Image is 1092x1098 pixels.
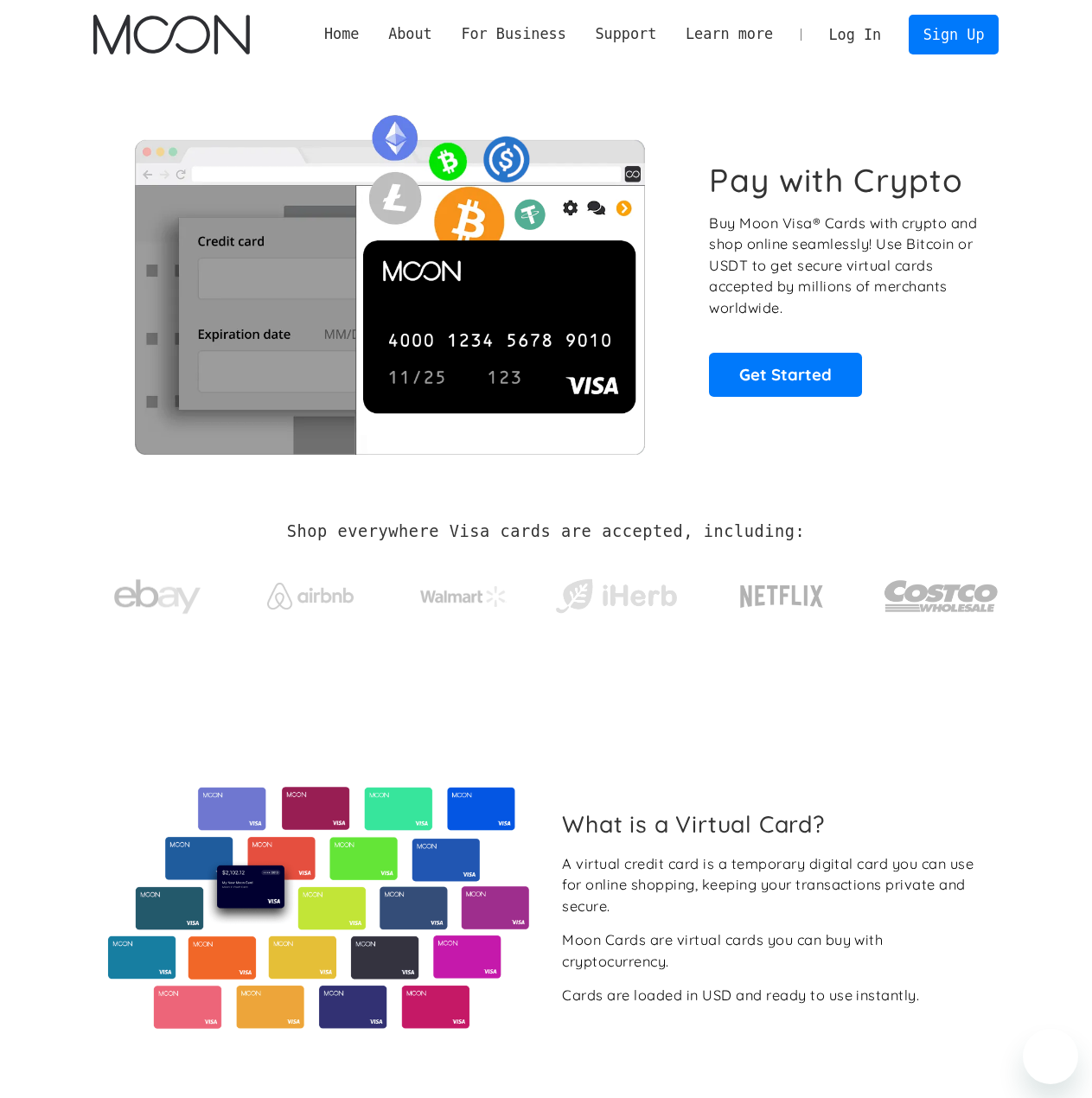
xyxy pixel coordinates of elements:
[310,23,374,45] a: Home
[814,16,896,54] a: Log In
[287,522,805,541] h2: Shop everywhere Visa cards are accepted, including:
[562,853,985,917] div: A virtual credit card is a temporary digital card you can use for online shopping, keeping your t...
[884,546,999,637] a: Costco
[552,574,680,619] img: iHerb
[595,23,656,45] div: Support
[399,569,527,616] a: Walmart
[93,15,250,54] a: home
[388,23,432,45] div: About
[562,929,985,972] div: Moon Cards are virtual cards you can buy with cryptocurrency.
[581,23,671,45] div: Support
[709,161,963,200] h1: Pay with Crypto
[93,552,222,633] a: ebay
[562,985,919,1006] div: Cards are loaded in USD and ready to use instantly.
[374,23,446,45] div: About
[738,575,825,618] img: Netflix
[705,558,859,627] a: Netflix
[884,564,999,629] img: Costco
[709,353,862,396] a: Get Started
[671,23,788,45] div: Learn more
[909,15,999,54] a: Sign Up
[420,586,507,607] img: Walmart
[461,23,565,45] div: For Business
[1023,1029,1078,1084] iframe: לחצן לפתיחת חלון הודעות הטקסט
[93,103,686,454] img: Moon Cards let you spend your crypto anywhere Visa is accepted.
[686,23,773,45] div: Learn more
[709,213,980,319] p: Buy Moon Visa® Cards with crypto and shop online seamlessly! Use Bitcoin or USDT to get secure vi...
[114,570,201,624] img: ebay
[267,583,354,610] img: Airbnb
[552,557,680,628] a: iHerb
[93,15,250,54] img: Moon Logo
[105,787,532,1029] img: Virtual cards from Moon
[246,565,374,618] a: Airbnb
[562,810,985,838] h2: What is a Virtual Card?
[447,23,581,45] div: For Business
